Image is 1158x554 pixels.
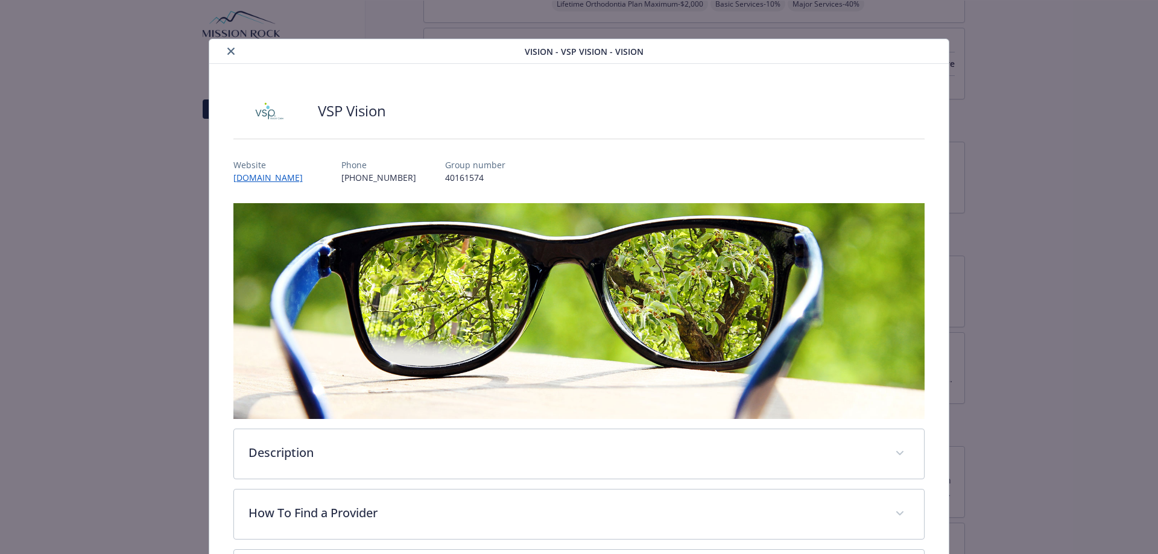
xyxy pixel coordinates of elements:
[233,93,306,129] img: Vision Service Plan
[233,172,312,183] a: [DOMAIN_NAME]
[445,159,505,171] p: Group number
[341,171,416,184] p: [PHONE_NUMBER]
[233,159,312,171] p: Website
[341,159,416,171] p: Phone
[248,504,881,522] p: How To Find a Provider
[445,171,505,184] p: 40161574
[248,444,881,462] p: Description
[234,489,925,539] div: How To Find a Provider
[224,44,238,58] button: close
[234,429,925,479] div: Description
[525,45,644,58] span: Vision - VSP Vision - Vision
[233,203,925,419] img: banner
[318,101,386,121] h2: VSP Vision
